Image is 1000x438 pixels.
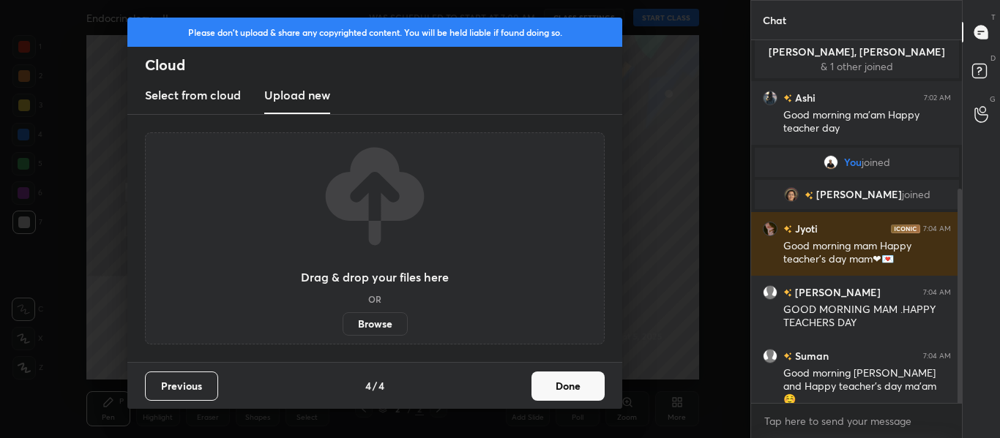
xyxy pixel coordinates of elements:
div: Good morning [PERSON_NAME] and Happy teacher's day ma'am ☺️ [783,366,951,407]
span: joined [901,189,930,200]
p: [PERSON_NAME], [PERSON_NAME] [764,46,950,58]
img: 98767e9d910546f0b9cbce15b863b8cc.jpg [783,187,798,202]
p: T [991,12,996,23]
img: no-rating-badge.077c3623.svg [783,225,792,233]
p: Chat [751,1,798,39]
button: Previous [145,371,218,401]
span: [PERSON_NAME] [816,189,901,200]
span: joined [862,156,890,168]
div: Please don't upload & share any copyrighted content. You will be held liable if found doing so. [127,18,622,47]
p: G [990,94,996,105]
img: default.png [763,349,777,363]
h4: / [373,378,377,393]
p: & 1 other joined [764,61,950,72]
div: GOOD MORNING MAM .HAPPY TEACHERS DAY [783,303,951,331]
h4: 4 [378,378,384,393]
div: Good morning ma'am Happy teacher day [783,108,951,136]
p: D [990,53,996,64]
h3: Drag & drop your files here [301,271,449,283]
img: iconic-dark.1390631f.png [891,224,920,233]
img: no-rating-badge.077c3623.svg [783,352,792,360]
img: 0b36573977c349b09379ad01b700b464.jpg [763,222,777,236]
button: Done [531,371,605,401]
div: Good morning mam Happy teacher's day mam❤💌 [783,239,951,267]
div: 7:04 AM [923,224,951,233]
img: 3 [763,91,777,105]
h5: OR [368,295,381,303]
h6: [PERSON_NAME] [792,284,881,300]
img: a1ea09021660488db1bc71b5356ddf31.jpg [824,155,838,170]
h6: Ashi [792,90,816,105]
h2: Cloud [145,56,622,75]
h6: Suman [792,348,829,363]
img: default.png [763,285,777,300]
div: grid [751,40,963,403]
span: You [844,156,862,168]
img: no-rating-badge.077c3623.svg [804,192,813,200]
h6: Jyoti [792,221,818,236]
h3: Select from cloud [145,86,241,104]
img: no-rating-badge.077c3623.svg [783,94,792,102]
div: 7:04 AM [923,288,951,297]
h3: Upload new [264,86,330,104]
div: 7:02 AM [924,94,951,102]
div: 7:04 AM [923,352,951,360]
img: no-rating-badge.077c3623.svg [783,289,792,297]
h4: 4 [365,378,371,393]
